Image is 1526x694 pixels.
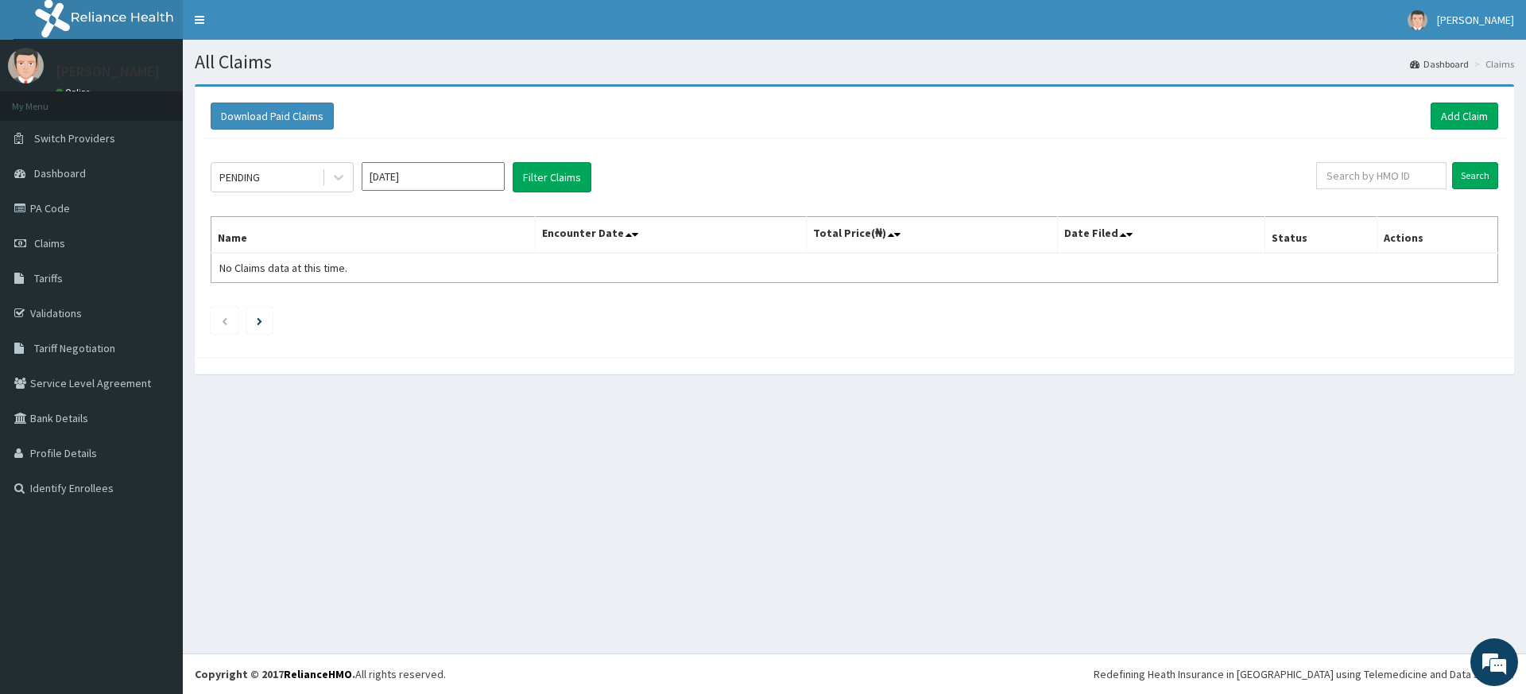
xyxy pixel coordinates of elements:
[219,169,260,185] div: PENDING
[1470,57,1514,71] li: Claims
[34,341,115,355] span: Tariff Negotiation
[1377,217,1497,254] th: Actions
[195,52,1514,72] h1: All Claims
[362,162,505,191] input: Select Month and Year
[284,667,352,681] a: RelianceHMO
[535,217,806,254] th: Encounter Date
[1452,162,1498,189] input: Search
[8,48,44,83] img: User Image
[1057,217,1265,254] th: Date Filed
[211,103,334,130] button: Download Paid Claims
[56,87,94,98] a: Online
[806,217,1057,254] th: Total Price(₦)
[1265,217,1377,254] th: Status
[183,653,1526,694] footer: All rights reserved.
[1437,13,1514,27] span: [PERSON_NAME]
[219,261,347,275] span: No Claims data at this time.
[34,131,115,145] span: Switch Providers
[56,64,160,79] p: [PERSON_NAME]
[1094,666,1514,682] div: Redefining Heath Insurance in [GEOGRAPHIC_DATA] using Telemedicine and Data Science!
[257,313,262,328] a: Next page
[221,313,228,328] a: Previous page
[513,162,591,192] button: Filter Claims
[211,217,536,254] th: Name
[1410,57,1469,71] a: Dashboard
[1431,103,1498,130] a: Add Claim
[34,166,86,180] span: Dashboard
[1408,10,1427,30] img: User Image
[34,271,63,285] span: Tariffs
[195,667,355,681] strong: Copyright © 2017 .
[1316,162,1447,189] input: Search by HMO ID
[34,236,65,250] span: Claims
